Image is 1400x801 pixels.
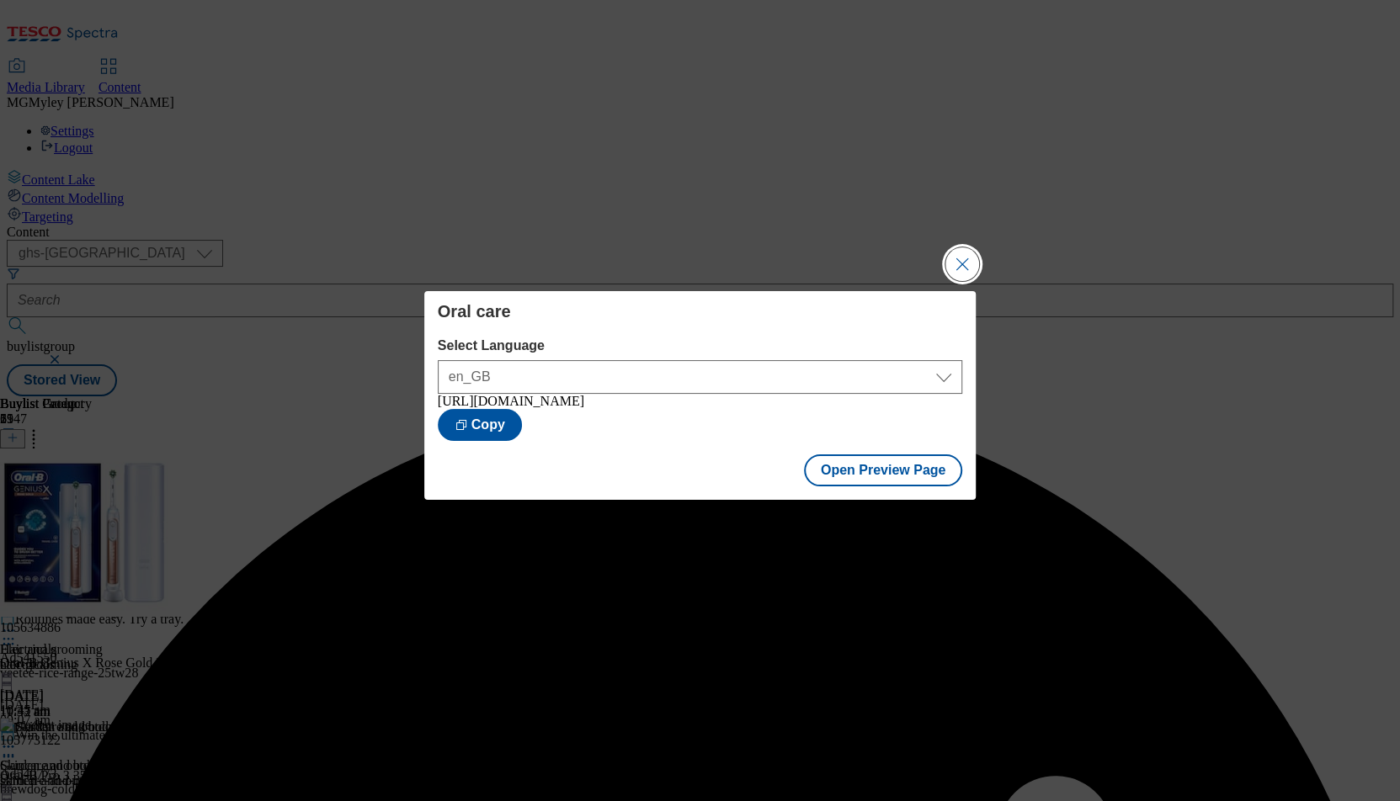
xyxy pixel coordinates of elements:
[424,291,977,500] div: Modal
[438,409,522,441] button: Copy
[438,301,963,321] h4: Oral care
[438,394,963,409] div: [URL][DOMAIN_NAME]
[945,247,979,281] button: Close Modal
[438,338,963,353] label: Select Language
[804,454,963,486] button: Open Preview Page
